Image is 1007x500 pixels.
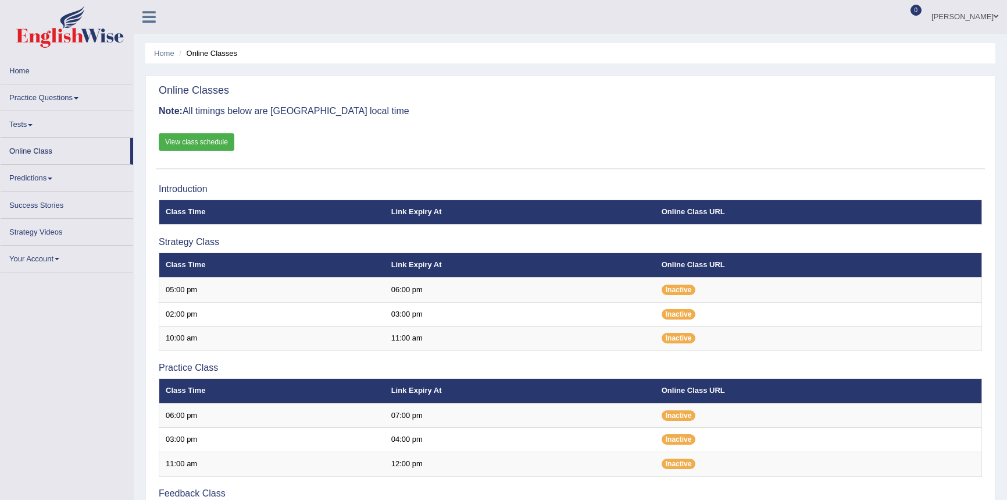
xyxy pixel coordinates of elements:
span: Inactive [662,459,696,469]
a: Success Stories [1,192,133,215]
span: Inactive [662,309,696,320]
td: 05:00 pm [159,278,385,302]
h2: Online Classes [159,85,229,97]
span: Inactive [662,410,696,421]
span: Inactive [662,333,696,343]
td: 06:00 pm [385,278,655,302]
span: 0 [910,5,922,16]
td: 10:00 am [159,327,385,351]
td: 12:00 pm [385,452,655,477]
h3: Feedback Class [159,488,982,499]
h3: Introduction [159,184,982,194]
a: Strategy Videos [1,219,133,242]
td: 06:00 pm [159,403,385,428]
th: Link Expiry At [385,253,655,278]
td: 04:00 pm [385,428,655,452]
td: 02:00 pm [159,302,385,327]
span: Inactive [662,285,696,295]
a: View class schedule [159,133,234,151]
th: Link Expiry At [385,379,655,403]
h3: Strategy Class [159,237,982,247]
th: Class Time [159,253,385,278]
td: 07:00 pm [385,403,655,428]
th: Online Class URL [655,200,982,225]
td: 11:00 am [159,452,385,477]
a: Predictions [1,165,133,187]
li: Online Classes [176,48,237,59]
th: Class Time [159,379,385,403]
span: Inactive [662,434,696,445]
th: Link Expiry At [385,200,655,225]
td: 03:00 pm [385,302,655,327]
td: 11:00 am [385,327,655,351]
a: Practice Questions [1,84,133,107]
a: Tests [1,111,133,134]
a: Home [1,58,133,80]
a: Online Class [1,138,130,161]
h3: All timings below are [GEOGRAPHIC_DATA] local time [159,106,982,116]
a: Home [154,49,174,58]
th: Online Class URL [655,253,982,278]
a: Your Account [1,246,133,268]
td: 03:00 pm [159,428,385,452]
th: Class Time [159,200,385,225]
th: Online Class URL [655,379,982,403]
b: Note: [159,106,183,116]
h3: Practice Class [159,363,982,373]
